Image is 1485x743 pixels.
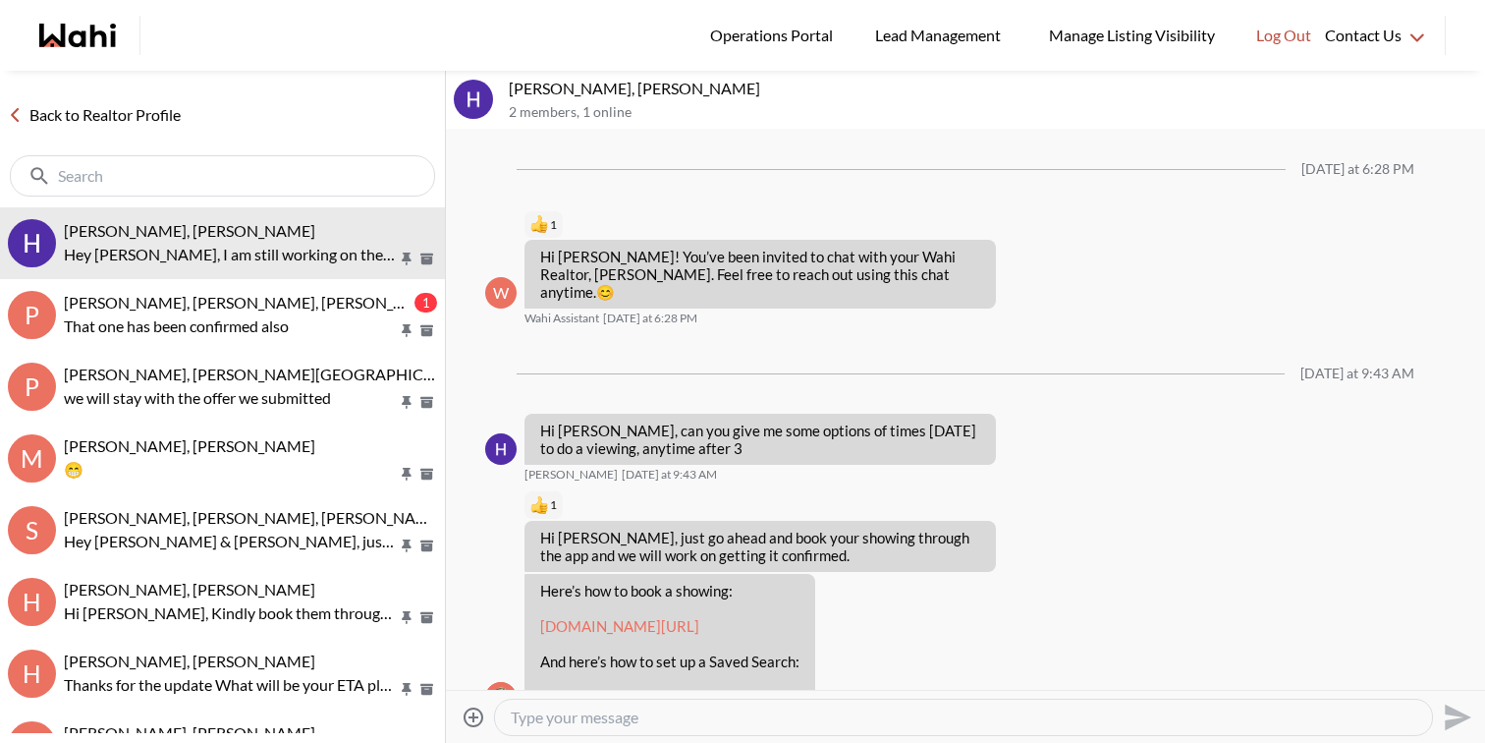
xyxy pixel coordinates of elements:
[8,506,56,554] div: S
[64,673,398,697] p: Thanks for the update What will be your ETA pls sir Thx
[454,80,493,119] div: Hema Alageson, Faraz
[524,489,1004,521] div: Reaction list
[540,422,980,457] p: Hi [PERSON_NAME], can you give me some options of times [DATE] to do a viewing, anytime after 3
[414,293,437,313] div: 1
[1300,366,1414,382] div: [DATE] at 9:43 AM
[398,609,415,626] button: Pin
[8,219,56,267] img: H
[8,291,56,339] div: P
[1256,23,1311,48] span: Log Out
[454,80,493,119] img: H
[416,538,437,554] button: Archive
[64,652,315,670] span: [PERSON_NAME], [PERSON_NAME]
[64,723,315,742] span: [PERSON_NAME], [PERSON_NAME]
[1301,161,1414,178] div: [DATE] at 6:28 PM
[398,322,415,339] button: Pin
[416,609,437,626] button: Archive
[58,166,391,186] input: Search
[398,251,415,267] button: Pin
[485,682,517,714] img: B
[540,582,799,600] p: Here’s how to book a showing:
[524,467,618,483] span: [PERSON_NAME]
[8,363,56,411] div: P
[540,529,980,564] p: Hi [PERSON_NAME], just go ahead and book your showing through the app and we will work on getting...
[64,458,398,482] p: 😁
[64,293,444,312] span: [PERSON_NAME], [PERSON_NAME], [PERSON_NAME]
[8,578,56,626] div: H
[509,104,1477,121] p: 2 members , 1 online
[485,682,517,714] div: Barbara Funt
[64,601,398,625] p: Hi [PERSON_NAME], Kindly book them through the app and we can get them scheduled for you. Thanks
[485,433,517,465] img: H
[550,217,557,233] span: 1
[416,251,437,267] button: Archive
[398,538,415,554] button: Pin
[524,311,599,326] span: Wahi Assistant
[530,217,557,233] button: Reactions: like
[540,653,799,670] p: And here’s how to set up a Saved Search:
[8,434,56,483] div: M
[485,277,517,309] div: W
[398,394,415,411] button: Pin
[603,311,697,326] time: 2025-08-21T22:28:26.133Z
[1433,695,1477,739] button: Send
[8,650,56,698] div: H
[485,433,517,465] div: Hema Alageson
[1043,23,1221,48] span: Manage Listing Visibility
[416,394,437,411] button: Archive
[8,219,56,267] div: Hema Alageson, Faraz
[511,708,1416,727] textarea: Type your message
[64,314,398,338] p: That one has been confirmed also
[524,209,1004,241] div: Reaction list
[416,322,437,339] button: Archive
[710,23,840,48] span: Operations Portal
[540,688,699,706] a: [DOMAIN_NAME][URL]
[596,283,615,301] span: 😊
[398,681,415,698] button: Pin
[540,617,699,635] a: [DOMAIN_NAME][URL]
[64,365,474,383] span: [PERSON_NAME], [PERSON_NAME][GEOGRAPHIC_DATA]
[416,466,437,483] button: Archive
[550,497,557,513] span: 1
[64,508,444,527] span: [PERSON_NAME], [PERSON_NAME], [PERSON_NAME]
[39,24,116,47] a: Wahi homepage
[64,436,315,455] span: [PERSON_NAME], [PERSON_NAME]
[398,466,415,483] button: Pin
[64,386,398,410] p: we will stay with the offer we submitted
[64,530,398,553] p: Hey [PERSON_NAME] & [PERSON_NAME], just spoke to the realtor. Even though 88 rose is zoned as a R...
[64,243,398,266] p: Hey [PERSON_NAME], I am still working on these showings for [DATE] and will get back to you short...
[530,497,557,513] button: Reactions: like
[64,221,315,240] span: [PERSON_NAME], [PERSON_NAME]
[622,467,717,483] time: 2025-08-22T13:43:10.027Z
[509,79,1477,98] p: [PERSON_NAME], [PERSON_NAME]
[416,681,437,698] button: Archive
[875,23,1008,48] span: Lead Management
[64,580,315,599] span: [PERSON_NAME], [PERSON_NAME]
[540,248,980,301] p: Hi [PERSON_NAME]! You’ve been invited to chat with your Wahi Realtor, [PERSON_NAME]. Feel free to...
